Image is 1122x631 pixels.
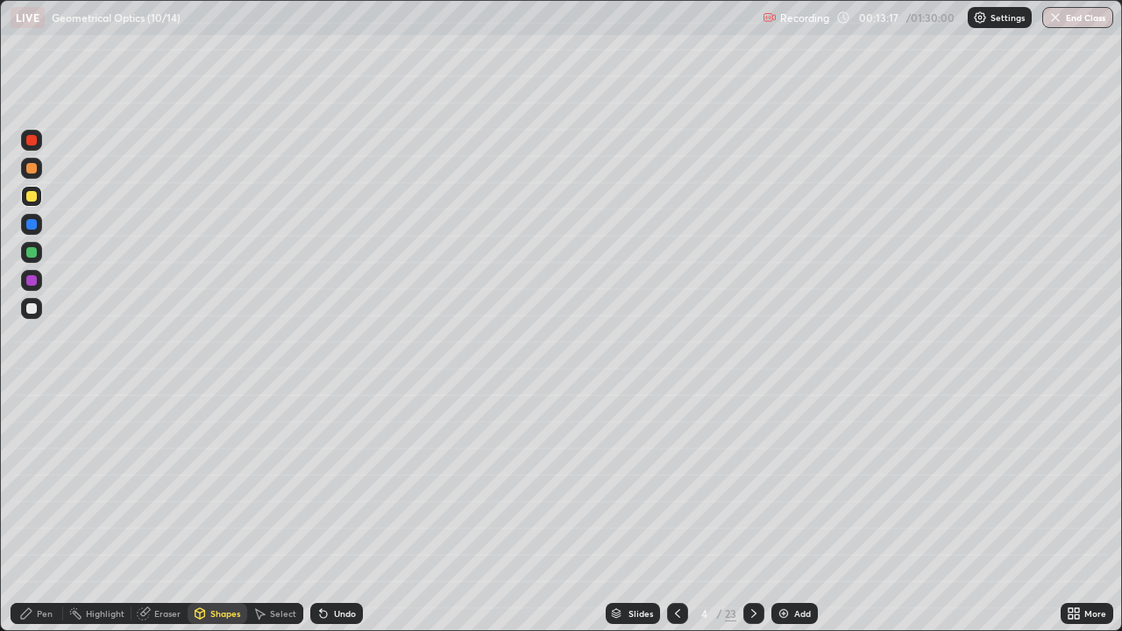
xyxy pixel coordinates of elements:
div: Shapes [210,609,240,618]
button: End Class [1042,7,1113,28]
img: end-class-cross [1048,11,1062,25]
div: Highlight [86,609,124,618]
div: / [716,608,721,619]
p: LIVE [16,11,39,25]
div: More [1084,609,1106,618]
p: Recording [780,11,829,25]
p: Geometrical Optics (10/14) [52,11,181,25]
div: 23 [725,606,736,621]
img: add-slide-button [777,606,791,620]
div: 4 [695,608,713,619]
div: Pen [37,609,53,618]
div: Eraser [154,609,181,618]
p: Settings [991,13,1025,22]
div: Slides [628,609,653,618]
div: Select [270,609,296,618]
img: class-settings-icons [973,11,987,25]
div: Add [794,609,811,618]
img: recording.375f2c34.svg [763,11,777,25]
div: Undo [334,609,356,618]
